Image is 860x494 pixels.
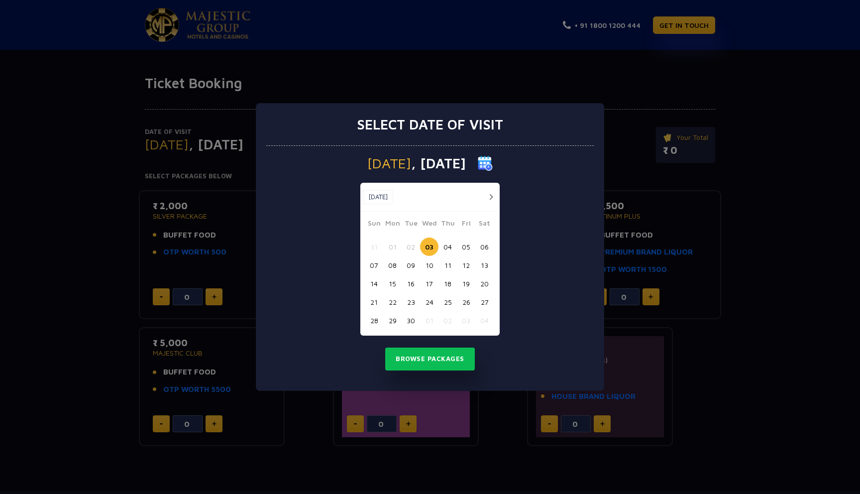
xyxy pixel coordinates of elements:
[357,116,503,133] h3: Select date of visit
[475,238,494,256] button: 06
[402,256,420,274] button: 09
[402,238,420,256] button: 02
[402,274,420,293] button: 16
[383,238,402,256] button: 01
[475,256,494,274] button: 13
[420,238,438,256] button: 03
[478,156,493,171] img: calender icon
[365,311,383,330] button: 28
[402,311,420,330] button: 30
[383,218,402,232] span: Mon
[420,274,438,293] button: 17
[457,293,475,311] button: 26
[420,218,438,232] span: Wed
[402,293,420,311] button: 23
[475,311,494,330] button: 04
[475,274,494,293] button: 20
[383,256,402,274] button: 08
[420,256,438,274] button: 10
[457,256,475,274] button: 12
[365,293,383,311] button: 21
[365,238,383,256] button: 31
[475,293,494,311] button: 27
[383,311,402,330] button: 29
[457,218,475,232] span: Fri
[457,274,475,293] button: 19
[365,218,383,232] span: Sun
[365,256,383,274] button: 07
[367,156,411,170] span: [DATE]
[420,311,438,330] button: 01
[457,238,475,256] button: 05
[438,274,457,293] button: 18
[402,218,420,232] span: Tue
[411,156,466,170] span: , [DATE]
[365,274,383,293] button: 14
[457,311,475,330] button: 03
[363,190,393,205] button: [DATE]
[475,218,494,232] span: Sat
[438,293,457,311] button: 25
[383,293,402,311] button: 22
[383,274,402,293] button: 15
[420,293,438,311] button: 24
[438,311,457,330] button: 02
[438,238,457,256] button: 04
[438,256,457,274] button: 11
[385,348,475,370] button: Browse Packages
[438,218,457,232] span: Thu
